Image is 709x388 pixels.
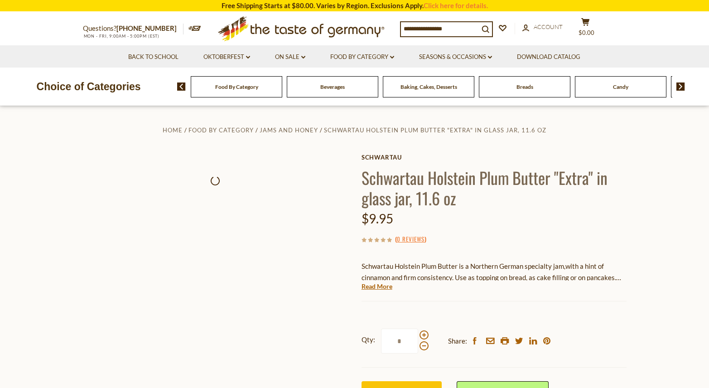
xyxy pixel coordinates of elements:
p: Questions? [83,23,183,34]
img: next arrow [676,82,685,91]
a: Download Catalog [517,52,580,62]
a: Food By Category [215,83,258,90]
a: Back to School [128,52,178,62]
h1: Schwartau Holstein Plum Butter "Extra" in glass jar, 11.6 oz [362,167,627,208]
a: Jams and Honey [260,126,318,134]
a: Candy [613,83,628,90]
a: Breads [516,83,533,90]
img: previous arrow [177,82,186,91]
span: MON - FRI, 9:00AM - 5:00PM (EST) [83,34,160,39]
input: Qty: [381,329,418,354]
span: ( ) [395,234,426,243]
button: $0.00 [572,18,599,40]
a: Read More [362,282,392,291]
p: Schwartau Holstein Plum Butter is a Northern German specialty jam,with a hint of cinnamon and fir... [362,261,627,283]
a: Food By Category [188,126,254,134]
span: $9.95 [362,211,393,226]
a: 0 Reviews [397,234,424,244]
a: Account [522,22,563,32]
span: Share: [448,335,467,347]
strong: Qty: [362,334,375,345]
a: Oktoberfest [203,52,250,62]
a: Home [163,126,183,134]
a: Baking, Cakes, Desserts [400,83,457,90]
a: [PHONE_NUMBER] [116,24,177,32]
a: Schwartau Holstein Plum Butter "Extra" in glass jar, 11.6 oz [324,126,546,134]
a: Beverages [320,83,345,90]
a: Schwartau [362,154,627,161]
a: Click here for details. [424,1,488,10]
span: Account [534,23,563,30]
a: On Sale [275,52,305,62]
span: $0.00 [579,29,594,36]
a: Seasons & Occasions [419,52,492,62]
a: Food By Category [330,52,394,62]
